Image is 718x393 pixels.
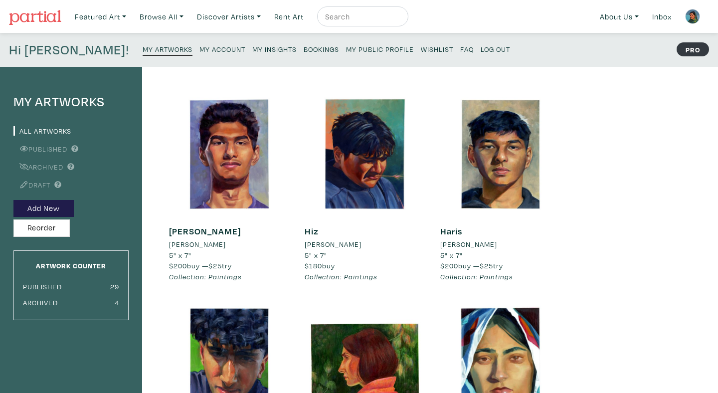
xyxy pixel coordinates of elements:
a: [PERSON_NAME] [305,239,425,250]
span: buy [305,261,335,270]
a: Browse All [135,6,188,27]
a: [PERSON_NAME] [169,225,241,237]
a: My Artworks [143,42,192,56]
a: All Artworks [13,126,71,136]
small: Published [23,282,62,291]
span: buy — try [169,261,232,270]
a: Rent Art [270,6,308,27]
button: Add New [13,200,74,217]
a: [PERSON_NAME] [169,239,290,250]
a: Published [13,144,67,154]
li: [PERSON_NAME] [305,239,361,250]
small: My Insights [252,44,297,54]
a: My Insights [252,42,297,55]
img: phpThumb.php [685,9,700,24]
h4: My Artworks [13,94,129,110]
span: $180 [305,261,322,270]
em: Collection: Paintings [440,272,513,281]
a: Wishlist [421,42,453,55]
a: Log Out [481,42,510,55]
a: Bookings [304,42,339,55]
a: Draft [13,180,50,190]
small: 29 [110,282,119,291]
em: Collection: Paintings [169,272,242,281]
span: 5" x 7" [305,250,327,260]
small: Artwork Counter [36,261,106,270]
small: My Public Profile [346,44,414,54]
span: $200 [169,261,187,270]
small: Wishlist [421,44,453,54]
a: FAQ [460,42,474,55]
a: My Public Profile [346,42,414,55]
a: About Us [595,6,643,27]
small: My Artworks [143,44,192,54]
span: $25 [480,261,493,270]
span: $25 [208,261,222,270]
small: Bookings [304,44,339,54]
em: Collection: Paintings [305,272,377,281]
button: Reorder [13,219,70,237]
small: Log Out [481,44,510,54]
small: Archived [23,298,58,307]
a: Archived [13,162,63,172]
a: Featured Art [70,6,131,27]
span: $200 [440,261,458,270]
small: My Account [199,44,245,54]
a: Haris [440,225,462,237]
strong: PRO [677,42,709,56]
span: 5" x 7" [169,250,191,260]
a: Inbox [648,6,676,27]
li: [PERSON_NAME] [440,239,497,250]
h4: Hi [PERSON_NAME]! [9,42,129,58]
li: [PERSON_NAME] [169,239,226,250]
span: 5" x 7" [440,250,463,260]
input: Search [324,10,399,23]
span: buy — try [440,261,503,270]
a: Discover Artists [192,6,265,27]
a: My Account [199,42,245,55]
a: [PERSON_NAME] [440,239,561,250]
small: 4 [115,298,119,307]
small: FAQ [460,44,474,54]
a: Hiz [305,225,319,237]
